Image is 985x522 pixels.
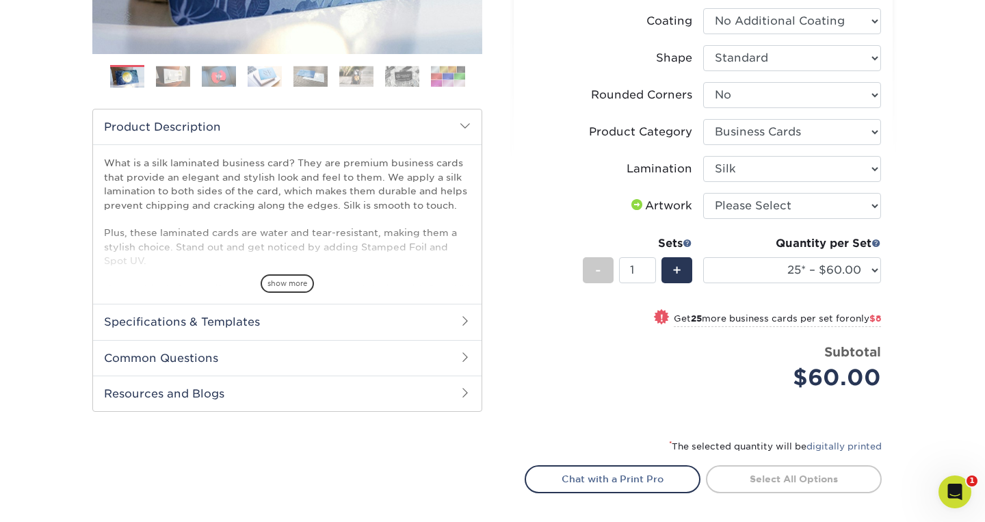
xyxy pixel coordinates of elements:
[824,344,881,359] strong: Subtotal
[104,156,471,379] p: What is a silk laminated business card? They are premium business cards that provide an elegant a...
[293,66,328,87] img: Business Cards 05
[93,376,482,411] h2: Resources and Blogs
[967,475,977,486] span: 1
[672,260,681,280] span: +
[646,13,692,29] div: Coating
[261,274,314,293] span: show more
[589,124,692,140] div: Product Category
[595,260,601,280] span: -
[93,109,482,144] h2: Product Description
[525,465,700,493] a: Chat with a Print Pro
[629,198,692,214] div: Artwork
[669,441,882,452] small: The selected quantity will be
[869,313,881,324] span: $8
[691,313,702,324] strong: 25
[3,480,116,517] iframe: Google Customer Reviews
[431,66,465,87] img: Business Cards 08
[202,66,236,87] img: Business Cards 03
[806,441,882,452] a: digitally printed
[339,66,373,87] img: Business Cards 06
[93,304,482,339] h2: Specifications & Templates
[674,313,881,327] small: Get more business cards per set for
[713,361,881,394] div: $60.00
[248,66,282,87] img: Business Cards 04
[656,50,692,66] div: Shape
[93,340,482,376] h2: Common Questions
[156,66,190,87] img: Business Cards 02
[703,235,881,252] div: Quantity per Set
[385,66,419,87] img: Business Cards 07
[110,60,144,94] img: Business Cards 01
[706,465,882,493] a: Select All Options
[850,313,881,324] span: only
[627,161,692,177] div: Lamination
[938,475,971,508] iframe: Intercom live chat
[591,87,692,103] div: Rounded Corners
[660,311,664,325] span: !
[583,235,692,252] div: Sets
